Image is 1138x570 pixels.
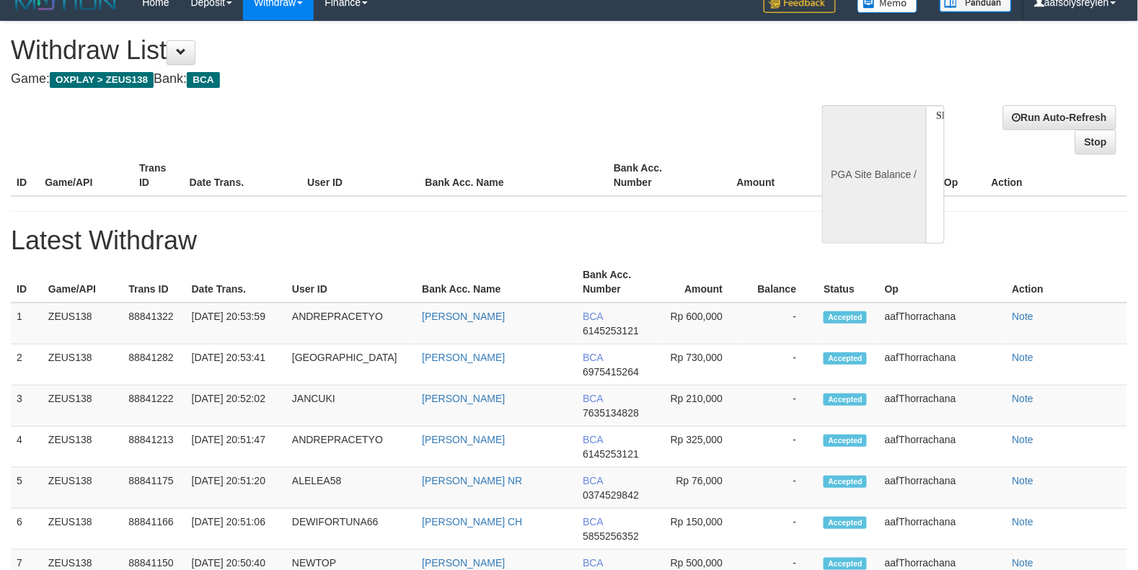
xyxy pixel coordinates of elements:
[658,262,744,303] th: Amount
[186,509,286,550] td: [DATE] 20:51:06
[879,262,1007,303] th: Op
[824,435,867,447] span: Accepted
[123,386,185,427] td: 88841222
[187,72,219,88] span: BCA
[1013,393,1034,404] a: Note
[11,155,39,196] th: ID
[702,155,797,196] th: Amount
[286,468,416,509] td: ALELEA58
[11,36,744,65] h1: Withdraw List
[658,509,744,550] td: Rp 150,000
[186,303,286,344] td: [DATE] 20:53:59
[744,303,818,344] td: -
[50,72,154,88] span: OXPLAY > ZEUS138
[186,427,286,468] td: [DATE] 20:51:47
[422,557,505,569] a: [PERSON_NAME]
[583,434,603,445] span: BCA
[123,262,185,303] th: Trans ID
[123,427,185,468] td: 88841213
[186,468,286,509] td: [DATE] 20:51:20
[11,72,744,86] h4: Game: Bank:
[43,427,123,468] td: ZEUS138
[658,303,744,344] td: Rp 600,000
[422,516,522,527] a: [PERSON_NAME] CH
[879,509,1007,550] td: aafThorrachana
[43,386,123,427] td: ZEUS138
[879,386,1007,427] td: aafThorrachana
[583,448,639,460] span: 6145253121
[824,352,867,365] span: Accepted
[583,475,603,486] span: BCA
[43,262,123,303] th: Game/API
[11,468,43,509] td: 5
[744,427,818,468] td: -
[658,468,744,509] td: Rp 76,000
[1075,130,1116,154] a: Stop
[658,344,744,386] td: Rp 730,000
[123,509,185,550] td: 88841166
[583,352,603,363] span: BCA
[744,344,818,386] td: -
[43,303,123,344] td: ZEUS138
[583,407,639,419] span: 7635134828
[422,311,505,322] a: [PERSON_NAME]
[824,393,867,406] span: Accepted
[186,344,286,386] td: [DATE] 20:53:41
[420,155,609,196] th: Bank Acc. Name
[123,303,185,344] td: 88841322
[1013,516,1034,527] a: Note
[286,509,416,550] td: DEWIFORTUNA66
[879,427,1007,468] td: aafThorrachana
[577,262,657,303] th: Bank Acc. Number
[583,311,603,322] span: BCA
[286,303,416,344] td: ANDREPRACETYO
[11,344,43,386] td: 2
[658,427,744,468] td: Rp 325,000
[43,344,123,386] td: ZEUS138
[1003,105,1116,130] a: Run Auto-Refresh
[1013,311,1034,322] a: Note
[11,262,43,303] th: ID
[11,427,43,468] td: 4
[416,262,577,303] th: Bank Acc. Name
[422,434,505,445] a: [PERSON_NAME]
[608,155,702,196] th: Bank Acc. Number
[422,393,505,404] a: [PERSON_NAME]
[744,386,818,427] td: -
[11,509,43,550] td: 6
[583,557,603,569] span: BCA
[286,427,416,468] td: ANDREPRACETYO
[658,386,744,427] td: Rp 210,000
[879,303,1007,344] td: aafThorrachana
[422,352,505,363] a: [PERSON_NAME]
[879,468,1007,509] td: aafThorrachana
[824,517,867,529] span: Accepted
[11,386,43,427] td: 3
[744,509,818,550] td: -
[1007,262,1127,303] th: Action
[744,262,818,303] th: Balance
[123,344,185,386] td: 88841282
[583,366,639,378] span: 6975415264
[39,155,133,196] th: Game/API
[583,489,639,501] span: 0374529842
[824,476,867,488] span: Accepted
[938,155,985,196] th: Op
[1013,352,1034,363] a: Note
[822,105,926,244] div: PGA Site Balance /
[818,262,879,303] th: Status
[286,386,416,427] td: JANCUKI
[11,303,43,344] td: 1
[123,468,185,509] td: 88841175
[422,475,522,486] a: [PERSON_NAME] NR
[133,155,184,196] th: Trans ID
[744,468,818,509] td: -
[1013,475,1034,486] a: Note
[11,226,1127,255] h1: Latest Withdraw
[186,386,286,427] td: [DATE] 20:52:02
[583,530,639,542] span: 5855256352
[1013,434,1034,445] a: Note
[301,155,419,196] th: User ID
[43,509,123,550] td: ZEUS138
[583,516,603,527] span: BCA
